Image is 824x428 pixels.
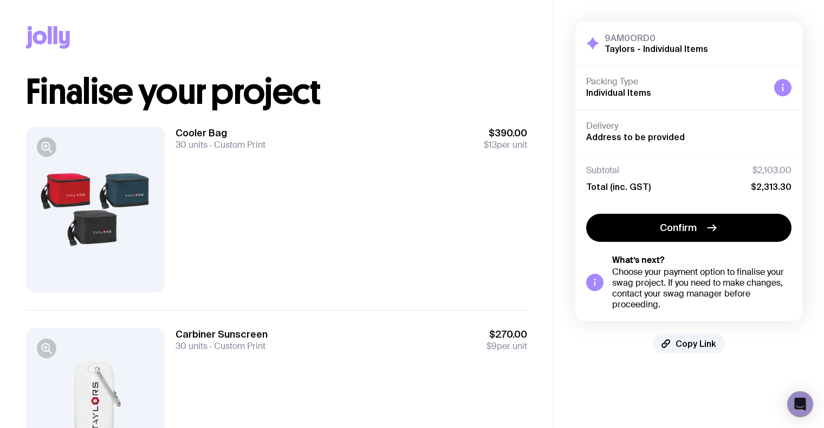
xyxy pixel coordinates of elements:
span: per unit [486,341,527,352]
span: Copy Link [676,338,716,349]
span: Total (inc. GST) [586,181,651,192]
span: Custom Print [207,340,265,352]
h4: Packing Type [586,76,765,87]
span: Subtotal [586,165,619,176]
h3: Cooler Bag [176,127,265,140]
span: Address to be provided [586,132,685,142]
span: $2,313.30 [751,181,791,192]
span: $270.00 [486,328,527,341]
div: Choose your payment option to finalise your swag project. If you need to make changes, contact yo... [612,267,791,310]
h1: Finalise your project [26,75,527,109]
span: $2,103.00 [752,165,791,176]
span: $390.00 [484,127,527,140]
button: Copy Link [653,334,725,353]
span: $9 [486,340,497,352]
h3: 9AM0ORD0 [605,32,708,43]
span: $13 [484,139,497,150]
button: Confirm [586,214,791,242]
span: 30 units [176,139,207,150]
h5: What’s next? [612,255,791,266]
span: Individual Items [586,88,651,97]
span: 30 units [176,340,207,352]
span: per unit [484,140,527,150]
span: Custom Print [207,139,265,150]
h4: Delivery [586,121,791,131]
h2: Taylors - Individual Items [605,43,708,54]
span: Confirm [660,221,697,234]
div: Open Intercom Messenger [787,391,813,417]
h3: Carbiner Sunscreen [176,328,268,341]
